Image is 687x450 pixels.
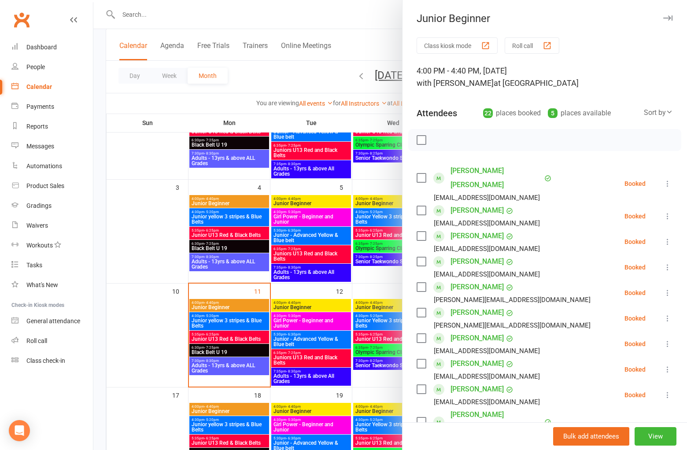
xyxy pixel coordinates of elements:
[26,202,52,209] div: Gradings
[26,281,58,288] div: What's New
[26,242,53,249] div: Workouts
[553,427,629,446] button: Bulk add attendees
[624,264,646,270] div: Booked
[434,345,540,357] div: [EMAIL_ADDRESS][DOMAIN_NAME]
[434,243,540,255] div: [EMAIL_ADDRESS][DOMAIN_NAME]
[451,306,504,320] a: [PERSON_NAME]
[624,366,646,373] div: Booked
[624,181,646,187] div: Booked
[635,427,676,446] button: View
[451,164,542,192] a: [PERSON_NAME] [PERSON_NAME]
[451,382,504,396] a: [PERSON_NAME]
[11,255,93,275] a: Tasks
[11,351,93,371] a: Class kiosk mode
[26,262,42,269] div: Tasks
[26,222,48,229] div: Waivers
[451,331,504,345] a: [PERSON_NAME]
[417,37,498,54] button: Class kiosk mode
[26,83,52,90] div: Calendar
[624,392,646,398] div: Booked
[548,108,558,118] div: 5
[434,218,540,229] div: [EMAIL_ADDRESS][DOMAIN_NAME]
[26,337,47,344] div: Roll call
[624,239,646,245] div: Booked
[434,396,540,408] div: [EMAIL_ADDRESS][DOMAIN_NAME]
[417,65,673,89] div: 4:00 PM - 4:40 PM, [DATE]
[26,63,45,70] div: People
[11,117,93,136] a: Reports
[11,57,93,77] a: People
[451,203,504,218] a: [PERSON_NAME]
[624,290,646,296] div: Booked
[624,213,646,219] div: Booked
[11,97,93,117] a: Payments
[451,255,504,269] a: [PERSON_NAME]
[451,408,542,436] a: [PERSON_NAME] [PERSON_NAME]
[417,78,494,88] span: with [PERSON_NAME]
[11,136,93,156] a: Messages
[11,275,93,295] a: What's New
[11,236,93,255] a: Workouts
[26,44,57,51] div: Dashboard
[644,107,673,118] div: Sort by
[26,317,80,325] div: General attendance
[9,420,30,441] div: Open Intercom Messenger
[26,357,65,364] div: Class check-in
[483,107,541,119] div: places booked
[451,357,504,371] a: [PERSON_NAME]
[434,192,540,203] div: [EMAIL_ADDRESS][DOMAIN_NAME]
[548,107,611,119] div: places available
[434,371,540,382] div: [EMAIL_ADDRESS][DOMAIN_NAME]
[11,196,93,216] a: Gradings
[434,320,591,331] div: [PERSON_NAME][EMAIL_ADDRESS][DOMAIN_NAME]
[11,37,93,57] a: Dashboard
[417,107,457,119] div: Attendees
[624,315,646,321] div: Booked
[26,162,62,170] div: Automations
[494,78,579,88] span: at [GEOGRAPHIC_DATA]
[11,9,33,31] a: Clubworx
[624,341,646,347] div: Booked
[451,280,504,294] a: [PERSON_NAME]
[11,216,93,236] a: Waivers
[11,156,93,176] a: Automations
[434,294,591,306] div: [PERSON_NAME][EMAIL_ADDRESS][DOMAIN_NAME]
[505,37,559,54] button: Roll call
[11,176,93,196] a: Product Sales
[26,123,48,130] div: Reports
[26,143,54,150] div: Messages
[434,269,540,280] div: [EMAIL_ADDRESS][DOMAIN_NAME]
[451,229,504,243] a: [PERSON_NAME]
[483,108,493,118] div: 22
[26,103,54,110] div: Payments
[11,311,93,331] a: General attendance kiosk mode
[11,331,93,351] a: Roll call
[403,12,687,25] div: Junior Beginner
[26,182,64,189] div: Product Sales
[11,77,93,97] a: Calendar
